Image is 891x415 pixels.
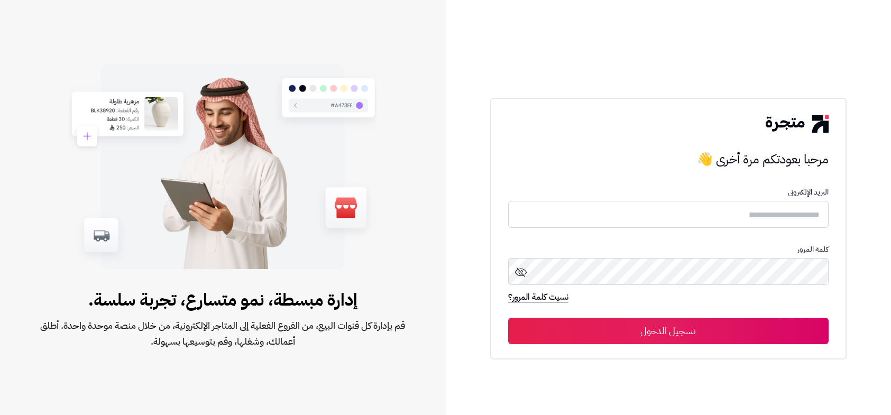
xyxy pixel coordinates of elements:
span: إدارة مبسطة، نمو متسارع، تجربة سلسة. [34,287,412,312]
p: كلمة المرور [508,245,829,254]
a: نسيت كلمة المرور؟ [508,291,568,306]
h3: مرحبا بعودتكم مرة أخرى 👋 [508,149,829,170]
p: البريد الإلكترونى [508,188,829,197]
span: قم بإدارة كل قنوات البيع، من الفروع الفعلية إلى المتاجر الإلكترونية، من خلال منصة موحدة واحدة. أط... [34,318,412,349]
button: تسجيل الدخول [508,318,829,344]
img: logo-2.png [766,115,828,132]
